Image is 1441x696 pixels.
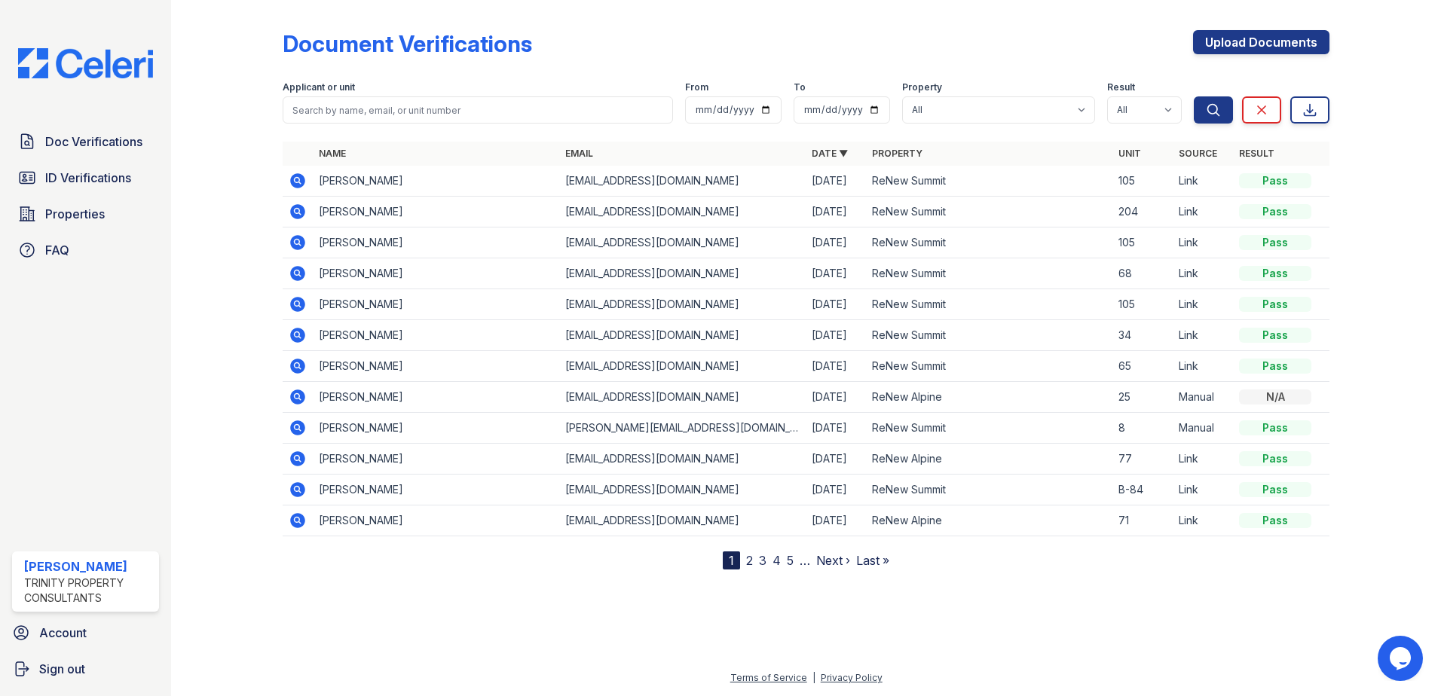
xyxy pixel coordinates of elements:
[12,163,159,193] a: ID Verifications
[1112,382,1173,413] td: 25
[1239,420,1311,435] div: Pass
[1112,166,1173,197] td: 105
[806,197,866,227] td: [DATE]
[1239,359,1311,374] div: Pass
[559,258,806,289] td: [EMAIL_ADDRESS][DOMAIN_NAME]
[806,351,866,382] td: [DATE]
[1378,636,1426,681] iframe: chat widget
[866,320,1112,351] td: ReNew Summit
[45,169,131,187] span: ID Verifications
[39,660,85,678] span: Sign out
[812,148,848,159] a: Date ▼
[6,654,165,684] a: Sign out
[1173,227,1233,258] td: Link
[313,475,559,505] td: [PERSON_NAME]
[39,624,87,642] span: Account
[902,81,942,93] label: Property
[866,227,1112,258] td: ReNew Summit
[283,30,532,57] div: Document Verifications
[1118,148,1141,159] a: Unit
[559,166,806,197] td: [EMAIL_ADDRESS][DOMAIN_NAME]
[313,289,559,320] td: [PERSON_NAME]
[313,166,559,197] td: [PERSON_NAME]
[559,197,806,227] td: [EMAIL_ADDRESS][DOMAIN_NAME]
[759,553,766,568] a: 3
[1112,505,1173,536] td: 71
[806,444,866,475] td: [DATE]
[313,382,559,413] td: [PERSON_NAME]
[313,505,559,536] td: [PERSON_NAME]
[313,444,559,475] td: [PERSON_NAME]
[1173,289,1233,320] td: Link
[24,575,153,606] div: Trinity Property Consultants
[806,475,866,505] td: [DATE]
[866,505,1112,536] td: ReNew Alpine
[313,320,559,351] td: [PERSON_NAME]
[1239,204,1311,219] div: Pass
[6,618,165,648] a: Account
[806,166,866,197] td: [DATE]
[821,672,883,683] a: Privacy Policy
[6,48,165,78] img: CE_Logo_Blue-a8612792a0a2168367f1c8372b55b34899dd931a85d93a1a3d3e32e68fde9ad4.png
[559,382,806,413] td: [EMAIL_ADDRESS][DOMAIN_NAME]
[559,227,806,258] td: [EMAIL_ADDRESS][DOMAIN_NAME]
[1239,173,1311,188] div: Pass
[313,413,559,444] td: [PERSON_NAME]
[45,205,105,223] span: Properties
[1239,235,1311,250] div: Pass
[1239,148,1274,159] a: Result
[1193,30,1329,54] a: Upload Documents
[1239,266,1311,281] div: Pass
[1239,328,1311,343] div: Pass
[773,553,781,568] a: 4
[283,96,673,124] input: Search by name, email, or unit number
[12,199,159,229] a: Properties
[1239,389,1311,404] div: N/A
[313,197,559,227] td: [PERSON_NAME]
[1239,513,1311,528] div: Pass
[45,241,69,259] span: FAQ
[1239,451,1311,466] div: Pass
[559,444,806,475] td: [EMAIL_ADDRESS][DOMAIN_NAME]
[565,148,593,159] a: Email
[806,320,866,351] td: [DATE]
[559,413,806,444] td: [PERSON_NAME][EMAIL_ADDRESS][DOMAIN_NAME]
[730,672,807,683] a: Terms of Service
[1173,197,1233,227] td: Link
[1112,413,1173,444] td: 8
[866,382,1112,413] td: ReNew Alpine
[816,553,850,568] a: Next ›
[1112,227,1173,258] td: 105
[1173,413,1233,444] td: Manual
[866,444,1112,475] td: ReNew Alpine
[1112,197,1173,227] td: 204
[866,351,1112,382] td: ReNew Summit
[1173,475,1233,505] td: Link
[685,81,708,93] label: From
[1173,258,1233,289] td: Link
[1112,320,1173,351] td: 34
[866,197,1112,227] td: ReNew Summit
[1112,258,1173,289] td: 68
[1173,166,1233,197] td: Link
[559,505,806,536] td: [EMAIL_ADDRESS][DOMAIN_NAME]
[806,505,866,536] td: [DATE]
[787,553,794,568] a: 5
[12,127,159,157] a: Doc Verifications
[1173,382,1233,413] td: Manual
[313,227,559,258] td: [PERSON_NAME]
[806,258,866,289] td: [DATE]
[1239,297,1311,312] div: Pass
[1173,351,1233,382] td: Link
[313,258,559,289] td: [PERSON_NAME]
[746,553,753,568] a: 2
[806,382,866,413] td: [DATE]
[1179,148,1217,159] a: Source
[866,258,1112,289] td: ReNew Summit
[559,320,806,351] td: [EMAIL_ADDRESS][DOMAIN_NAME]
[319,148,346,159] a: Name
[1112,444,1173,475] td: 77
[559,475,806,505] td: [EMAIL_ADDRESS][DOMAIN_NAME]
[806,413,866,444] td: [DATE]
